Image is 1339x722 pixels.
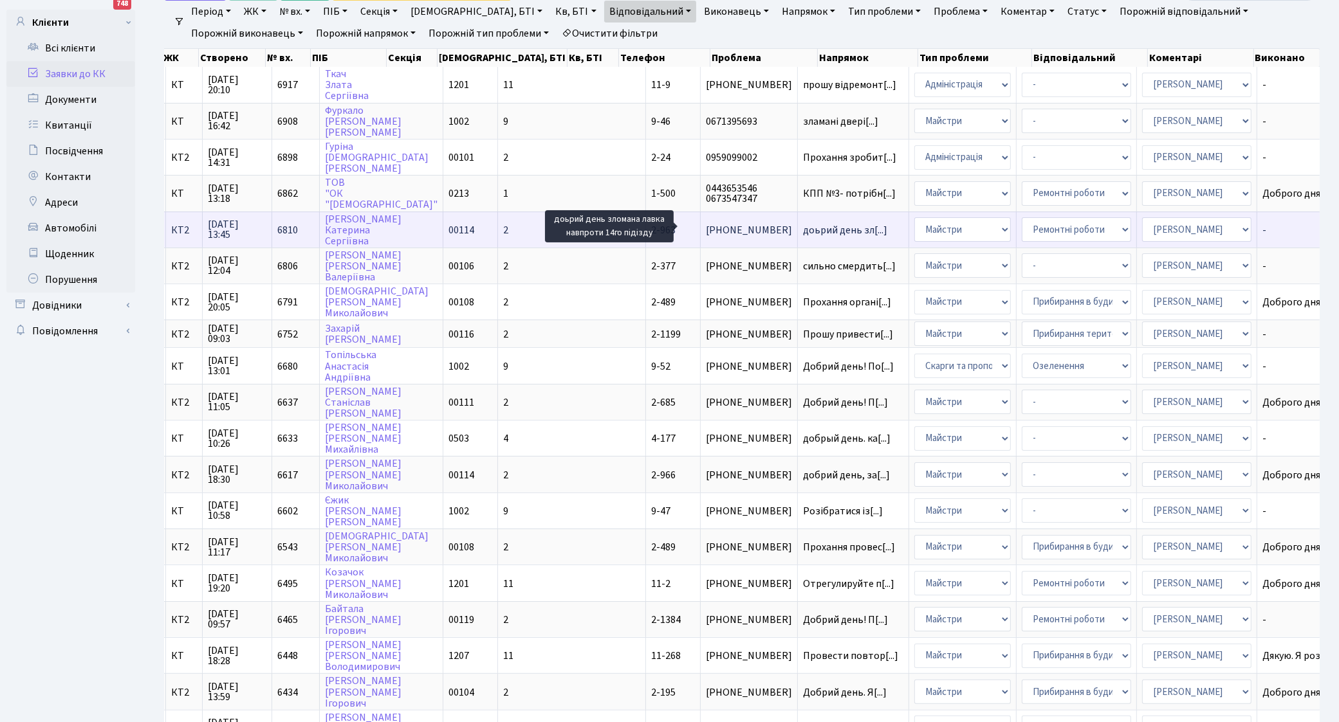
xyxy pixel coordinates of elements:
[503,114,508,129] span: 9
[405,1,548,23] a: [DEMOGRAPHIC_DATA], БТІ
[568,49,618,67] th: Кв, БТІ
[651,613,681,627] span: 2-1384
[503,468,508,482] span: 2
[171,152,197,163] span: КТ2
[448,259,474,273] span: 00106
[448,359,469,374] span: 1002
[325,321,402,347] a: Захарій[PERSON_NAME]
[706,80,792,90] span: [PHONE_NUMBER]
[706,183,792,204] span: 0443653546 0673547347
[171,433,197,444] span: КТ
[503,685,508,699] span: 2
[208,464,266,485] span: [DATE] 18:30
[277,468,298,482] span: 6617
[706,225,792,235] span: [PHONE_NUMBER]
[208,500,266,521] span: [DATE] 10:58
[239,1,272,23] a: ЖК
[6,138,135,164] a: Посвідчення
[651,295,676,309] span: 2-489
[777,1,840,23] a: Напрямок
[448,186,469,201] span: 0213
[1114,1,1253,23] a: Порожній відповідальний
[208,75,266,95] span: [DATE] 20:10
[208,111,266,131] span: [DATE] 16:42
[651,186,676,201] span: 1-500
[277,295,298,309] span: 6791
[651,540,676,554] span: 2-489
[448,613,474,627] span: 00119
[208,292,266,312] span: [DATE] 20:05
[706,579,792,589] span: [PHONE_NUMBER]
[803,78,896,92] span: прошу відремонт[...]
[325,529,429,565] a: [DEMOGRAPHIC_DATA][PERSON_NAME]Миколайович
[803,577,894,591] span: Отрегулируйте п[...]
[318,1,353,23] a: ПІБ
[503,359,508,374] span: 9
[503,431,508,446] span: 4
[803,186,896,201] span: КПП №3- потрібн[...]
[803,613,888,627] span: Добрий день! П[...]
[803,150,896,165] span: Прохання зробит[...]
[448,504,469,518] span: 1002
[699,1,774,23] a: Виконавець
[706,361,792,372] span: [PHONE_NUMBER]
[503,186,508,201] span: 1
[448,150,474,165] span: 00101
[208,537,266,557] span: [DATE] 11:17
[545,210,674,242] div: доьрий день зломана лавка навпроти 14го підізду
[448,327,474,341] span: 00116
[277,78,298,92] span: 6917
[208,323,266,344] span: [DATE] 09:03
[325,248,402,284] a: [PERSON_NAME][PERSON_NAME]Валеріївна
[171,470,197,480] span: КТ2
[651,359,670,374] span: 9-52
[277,359,298,374] span: 6680
[208,219,266,240] span: [DATE] 13:45
[1254,49,1320,67] th: Виконано
[651,327,681,341] span: 2-1199
[503,649,513,663] span: 11
[928,1,993,23] a: Проблема
[918,49,1032,67] th: Тип проблеми
[171,579,197,589] span: КТ
[503,259,508,273] span: 2
[1032,49,1148,67] th: Відповідальний
[706,152,792,163] span: 0959099002
[325,176,438,212] a: ТОВ"ОК"[DEMOGRAPHIC_DATA]"
[325,212,402,248] a: [PERSON_NAME]КатеринаСергіївна
[6,293,135,318] a: Довідники
[706,297,792,307] span: [PHONE_NUMBER]
[710,49,818,67] th: Проблема
[448,78,469,92] span: 1201
[448,114,469,129] span: 1002
[803,359,894,374] span: Добрий день! По[...]
[651,259,676,273] span: 2-377
[277,577,298,591] span: 6495
[325,67,369,103] a: ТкачЗлатаСергіївна
[503,577,513,591] span: 11
[448,540,474,554] span: 00108
[706,542,792,552] span: [PHONE_NUMBER]
[706,261,792,271] span: [PHONE_NUMBER]
[171,542,197,552] span: КТ2
[604,1,696,23] a: Відповідальний
[503,504,508,518] span: 9
[803,649,898,663] span: Провести повтор[...]
[6,215,135,241] a: Автомобілі
[448,395,474,410] span: 00111
[503,150,508,165] span: 2
[171,361,197,372] span: КТ
[325,674,402,710] a: [PERSON_NAME][PERSON_NAME]Ігорович
[706,329,792,339] span: [PHONE_NUMBER]
[1062,1,1112,23] a: Статус
[503,295,508,309] span: 2
[651,685,676,699] span: 2-195
[171,116,197,127] span: КТ
[843,1,926,23] a: Тип проблеми
[277,649,298,663] span: 6448
[277,540,298,554] span: 6543
[277,259,298,273] span: 6806
[325,140,429,176] a: Гуріна[DEMOGRAPHIC_DATA][PERSON_NAME]
[325,348,376,384] a: ТопільськаАнастасіяАндріївна
[706,433,792,444] span: [PHONE_NUMBER]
